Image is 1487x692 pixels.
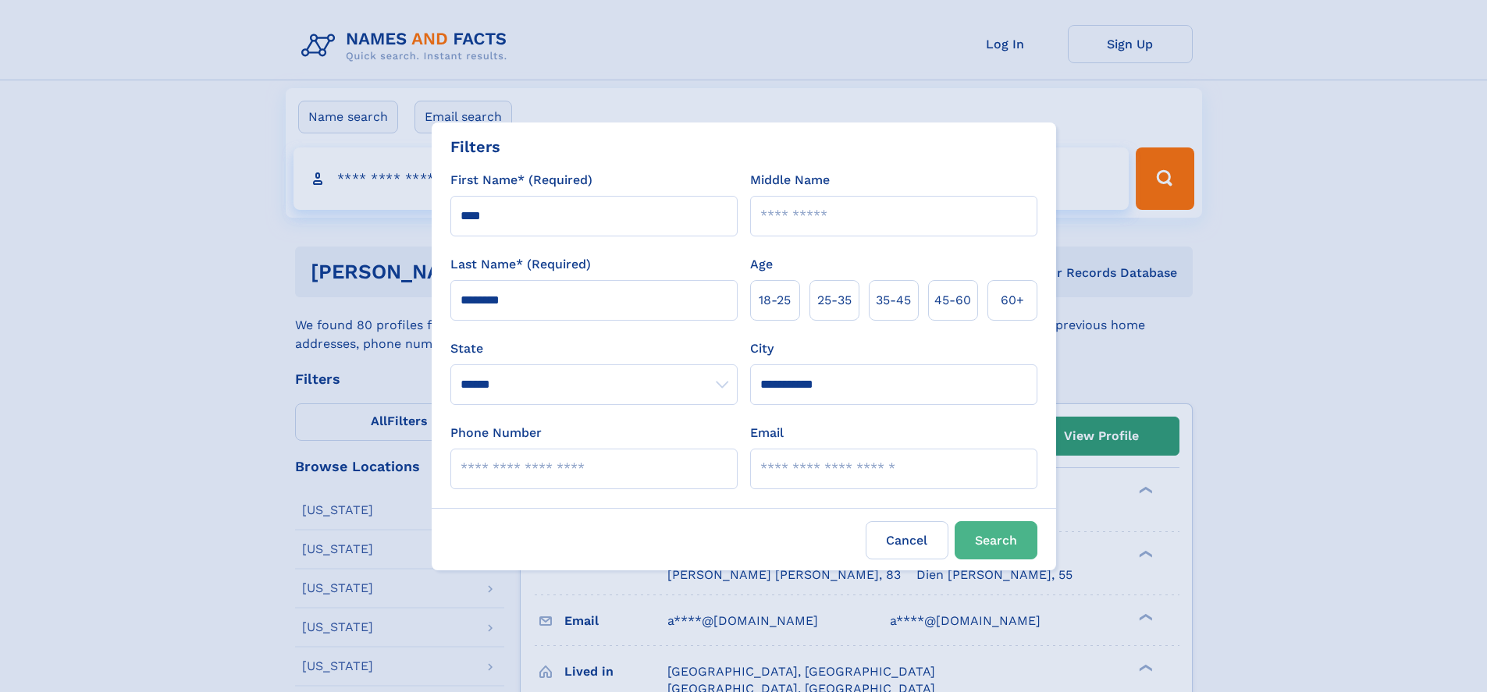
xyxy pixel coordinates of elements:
span: 45‑60 [934,291,971,310]
label: Age [750,255,773,274]
label: Last Name* (Required) [450,255,591,274]
label: Phone Number [450,424,542,442]
label: Cancel [866,521,948,559]
label: City [750,339,774,358]
label: Middle Name [750,171,830,190]
label: State [450,339,738,358]
span: 60+ [1001,291,1024,310]
span: 25‑35 [817,291,852,310]
span: 35‑45 [876,291,911,310]
div: Filters [450,135,500,158]
button: Search [955,521,1037,559]
span: 18‑25 [759,291,791,310]
label: First Name* (Required) [450,171,592,190]
label: Email [750,424,784,442]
